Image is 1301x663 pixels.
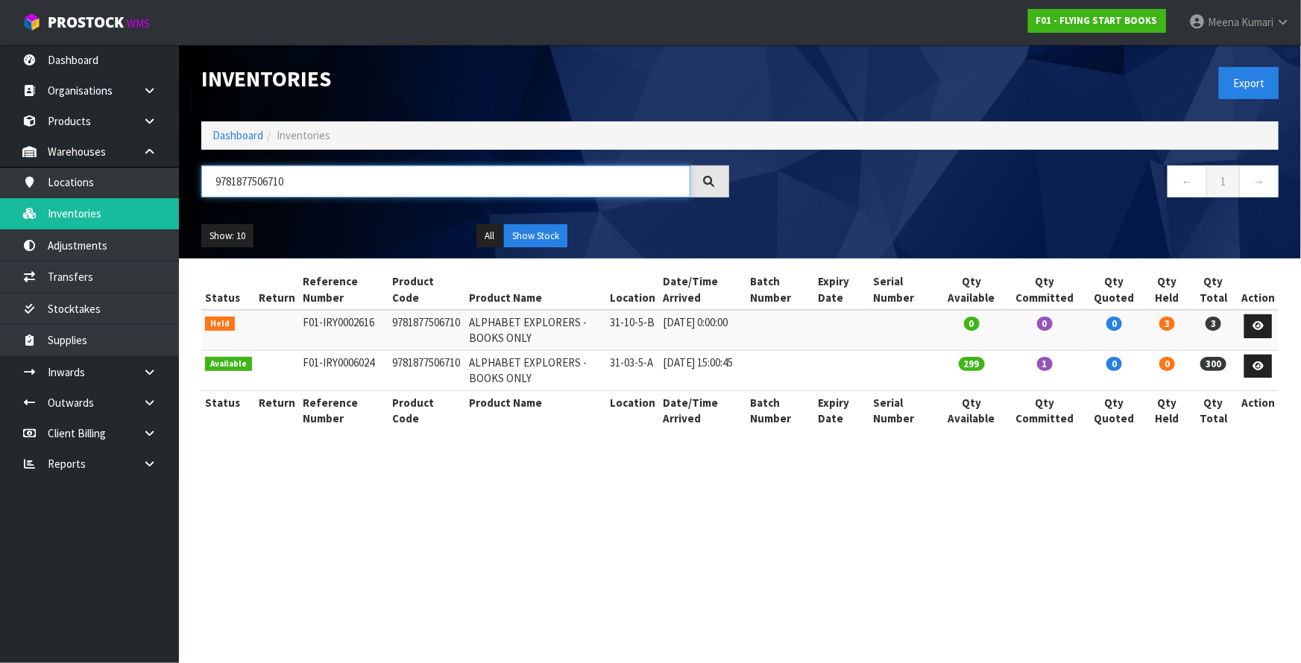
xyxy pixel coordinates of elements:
[388,310,465,350] td: 9781877506710
[1189,270,1238,310] th: Qty Total
[476,224,503,248] button: All
[746,390,814,430] th: Batch Number
[1037,317,1053,331] span: 0
[814,270,869,310] th: Expiry Date
[606,350,659,390] td: 31-03-5-A
[959,357,985,371] span: 299
[1206,165,1240,197] a: 1
[1106,317,1122,331] span: 0
[1241,15,1273,29] span: Kumari
[212,128,263,142] a: Dashboard
[659,390,746,430] th: Date/Time Arrived
[1005,270,1084,310] th: Qty Committed
[388,390,465,430] th: Product Code
[300,390,388,430] th: Reference Number
[1238,270,1279,310] th: Action
[465,310,606,350] td: ALPHABET EXPLORERS - BOOKS ONLY
[1159,357,1175,371] span: 0
[1200,357,1226,371] span: 300
[1219,67,1279,99] button: Export
[938,390,1006,430] th: Qty Available
[1084,390,1145,430] th: Qty Quoted
[746,270,814,310] th: Batch Number
[964,317,980,331] span: 0
[1037,357,1053,371] span: 1
[300,270,388,310] th: Reference Number
[201,390,256,430] th: Status
[1159,317,1175,331] span: 3
[300,310,388,350] td: F01-IRY0002616
[659,270,746,310] th: Date/Time Arrived
[300,350,388,390] td: F01-IRY0006024
[205,317,235,331] span: Held
[256,270,300,310] th: Return
[465,270,606,310] th: Product Name
[256,390,300,430] th: Return
[938,270,1006,310] th: Qty Available
[1208,15,1239,29] span: Meena
[22,13,41,31] img: cube-alt.png
[277,128,330,142] span: Inventories
[1239,165,1279,197] a: →
[659,350,746,390] td: [DATE] 15:00:45
[465,350,606,390] td: ALPHABET EXPLORERS - BOOKS ONLY
[127,16,150,31] small: WMS
[205,357,252,372] span: Available
[1145,270,1190,310] th: Qty Held
[1005,390,1084,430] th: Qty Committed
[388,270,465,310] th: Product Code
[752,165,1279,202] nav: Page navigation
[201,224,253,248] button: Show: 10
[870,270,938,310] th: Serial Number
[606,390,659,430] th: Location
[1189,390,1238,430] th: Qty Total
[659,310,746,350] td: [DATE] 0:00:00
[606,310,659,350] td: 31-10-5-B
[1168,165,1207,197] a: ←
[465,390,606,430] th: Product Name
[48,13,124,32] span: ProStock
[201,270,256,310] th: Status
[1206,317,1221,331] span: 3
[201,165,690,197] input: Search inventories
[1106,357,1122,371] span: 0
[1145,390,1190,430] th: Qty Held
[1036,14,1158,27] strong: F01 - FLYING START BOOKS
[606,270,659,310] th: Location
[870,390,938,430] th: Serial Number
[388,350,465,390] td: 9781877506710
[1238,390,1279,430] th: Action
[814,390,869,430] th: Expiry Date
[1084,270,1145,310] th: Qty Quoted
[201,67,729,91] h1: Inventories
[1028,9,1166,33] a: F01 - FLYING START BOOKS
[504,224,567,248] button: Show Stock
